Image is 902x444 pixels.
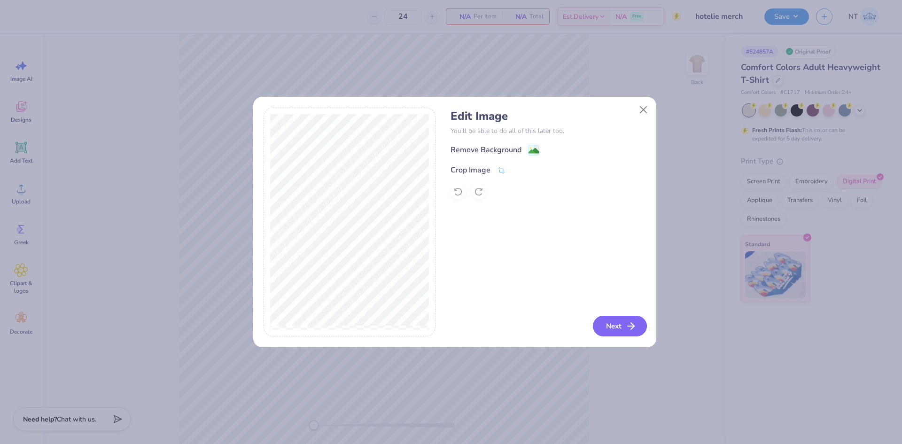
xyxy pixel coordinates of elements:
[451,109,645,123] h4: Edit Image
[451,144,521,156] div: Remove Background
[634,101,652,119] button: Close
[451,164,490,176] div: Crop Image
[451,126,645,136] p: You’ll be able to do all of this later too.
[593,316,647,336] button: Next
